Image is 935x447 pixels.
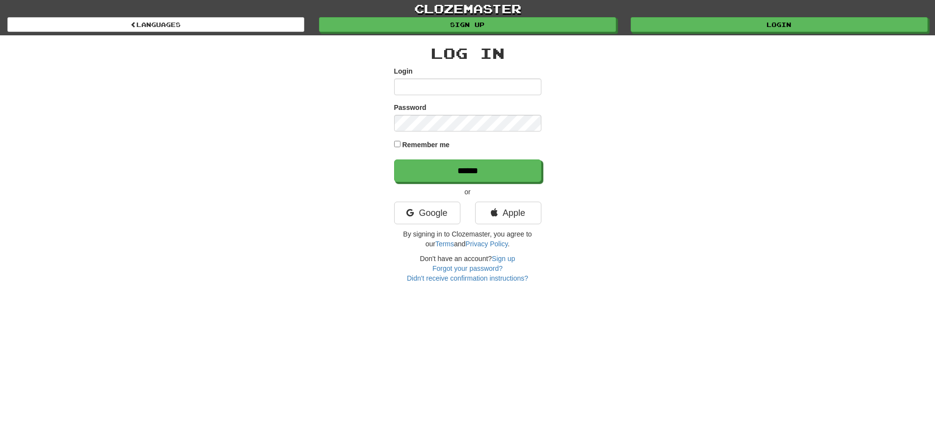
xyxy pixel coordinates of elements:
a: Terms [435,240,454,248]
h2: Log In [394,45,541,61]
label: Login [394,66,413,76]
label: Remember me [402,140,450,150]
a: Google [394,202,460,224]
p: or [394,187,541,197]
a: Sign up [319,17,616,32]
a: Didn't receive confirmation instructions? [407,274,528,282]
label: Password [394,103,427,112]
a: Forgot your password? [432,264,503,272]
p: By signing in to Clozemaster, you agree to our and . [394,229,541,249]
a: Apple [475,202,541,224]
a: Privacy Policy [465,240,508,248]
a: Languages [7,17,304,32]
a: Sign up [492,255,515,263]
div: Don't have an account? [394,254,541,283]
a: Login [631,17,928,32]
